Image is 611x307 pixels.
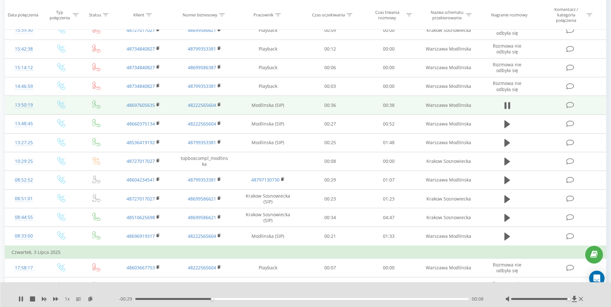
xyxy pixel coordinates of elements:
[235,77,301,96] td: Playback
[188,177,216,183] a: 48799353381
[188,196,216,202] a: 48699586621
[127,158,155,164] a: 48727017027
[127,233,155,239] a: 48696919317
[65,296,70,302] span: 1 x
[418,171,479,189] td: Warszawa Modlinska
[188,265,216,271] a: 48222565604
[12,230,36,242] div: 08:33:00
[301,21,359,40] td: 00:09
[235,190,301,208] td: Krakow Sosnowiecka (SIP)
[301,115,359,133] td: 00:27
[301,258,359,277] td: 00:07
[12,192,36,205] div: 08:51:01
[5,246,606,259] td: Czwartek, 3 Lipca 2025
[493,24,521,36] span: Rozmowa nie odbyła się
[8,12,38,18] div: Data połączenia
[127,196,155,202] a: 48727017027
[235,58,301,77] td: Playback
[359,190,418,208] td: 01:23
[235,21,301,40] td: Playback
[359,21,418,40] td: 00:00
[235,208,301,227] td: Krakow Sosnowiecka (SIP)
[251,177,280,183] a: 48797130730
[235,96,301,115] td: Modlinska (SIP)
[188,27,216,33] a: 48699586621
[301,96,359,115] td: 00:36
[253,12,273,18] div: Pracownik
[493,43,521,55] span: Rozmowa nie odbyła się
[418,21,479,40] td: Krakow Sosnowiecka
[12,99,36,111] div: 13:50:19
[127,177,155,183] a: 48604234541
[418,152,479,171] td: Krakow Sosnowiecka
[127,46,155,52] a: 48734840827
[89,12,101,18] div: Status
[301,133,359,152] td: 00:25
[359,208,418,227] td: 04:47
[589,271,605,286] div: Open Intercom Messenger
[12,280,36,293] div: 17:40:38
[301,227,359,246] td: 00:21
[301,190,359,208] td: 00:23
[301,152,359,171] td: 00:08
[188,233,216,239] a: 48222565604
[48,9,71,20] div: Typ połączenia
[127,139,155,145] a: 48536419192
[312,12,345,18] div: Czas oczekiwania
[418,277,479,296] td: Warszawa Modlinska
[12,43,36,55] div: 15:42:38
[12,136,36,149] div: 13:27:25
[127,83,155,89] a: 48734840827
[493,262,521,274] span: Rozmowa nie odbyła się
[188,102,216,108] a: 48222565604
[359,58,418,77] td: 00:00
[301,58,359,77] td: 00:06
[493,280,521,292] span: Rozmowa nie odbyła się
[235,277,301,296] td: Playback
[211,298,214,300] div: Accessibility label
[359,115,418,133] td: 00:52
[127,27,155,33] a: 48727017027
[12,211,36,224] div: 08:44:55
[235,115,301,133] td: Modlinska (SIP)
[183,12,217,18] div: Numer biznesowy
[301,277,359,296] td: 00:09
[418,115,479,133] td: Warszawa Modlinska
[188,46,216,52] a: 48799353381
[370,9,405,20] div: Czas trwania rozmowy
[12,80,36,93] div: 14:46:59
[359,227,418,246] td: 01:33
[359,258,418,277] td: 00:00
[235,133,301,152] td: Modlinska (SIP)
[359,133,418,152] td: 01:48
[430,9,464,20] div: Nazwa schematu przekierowania
[359,152,418,171] td: 00:00
[301,40,359,58] td: 00:12
[301,171,359,189] td: 00:29
[127,102,155,108] a: 48697605635
[418,133,479,152] td: Warszawa Modlinska
[235,227,301,246] td: Modlinska (SIP)
[493,61,521,73] span: Rozmowa nie odbyła się
[127,64,155,70] a: 48734840827
[127,121,155,127] a: 48660375134
[119,296,135,302] span: - 00:29
[359,277,418,296] td: 00:00
[493,80,521,92] span: Rozmowa nie odbyła się
[547,7,585,23] div: Komentarz / kategoria połączenia
[418,77,479,96] td: Warszawa Modlinska
[12,262,36,274] div: 17:58:17
[418,96,479,115] td: Warszawa Modlinska
[301,77,359,96] td: 00:03
[359,77,418,96] td: 00:00
[127,265,155,271] a: 48603667753
[418,227,479,246] td: Warszawa Modlinska
[12,155,36,168] div: 10:29:25
[418,58,479,77] td: Warszawa Modlinska
[301,208,359,227] td: 00:34
[188,214,216,220] a: 48699586621
[174,152,235,171] td: topboxcompl_modlinska
[12,24,36,36] div: 15:59:50
[188,121,216,127] a: 48222565604
[12,174,36,186] div: 08:52:52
